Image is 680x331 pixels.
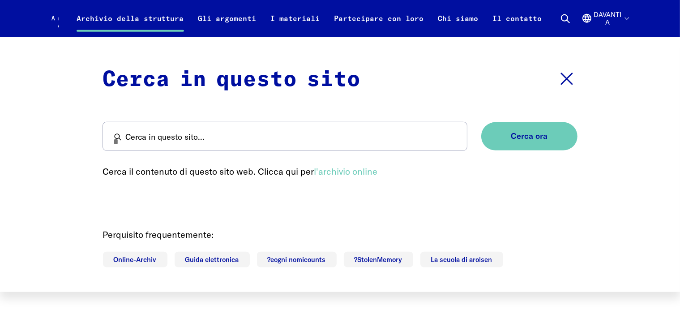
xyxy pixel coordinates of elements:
a: Chi siamo [431,11,486,37]
button: Inglese, selezione delle lingue [582,11,629,37]
p: Perquisito frequentemente: [103,228,577,241]
a: Il contatto [486,11,549,37]
a: La scuola di arolsen [420,252,503,267]
nav: Primaria di primaria [69,5,549,32]
a: Gli argomenti [191,11,264,37]
p: Cerca il contenuto di questo sito web. Clicca qui per [103,165,577,178]
a: Online-Archiv [103,252,167,267]
button: Cerca ora [481,122,577,150]
a: Archivio della struttura [69,11,191,37]
a: Partecipare con loro [327,11,431,37]
a: ?eogni nomicounts [257,252,337,267]
a: ?StolenMemory [344,252,413,267]
span: Cerca ora [511,132,547,141]
a: I materiali [264,11,327,37]
a: Guida elettronica [175,252,250,267]
a: l'archivio online [314,166,378,177]
p: Cerca in questo sito [103,64,361,96]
